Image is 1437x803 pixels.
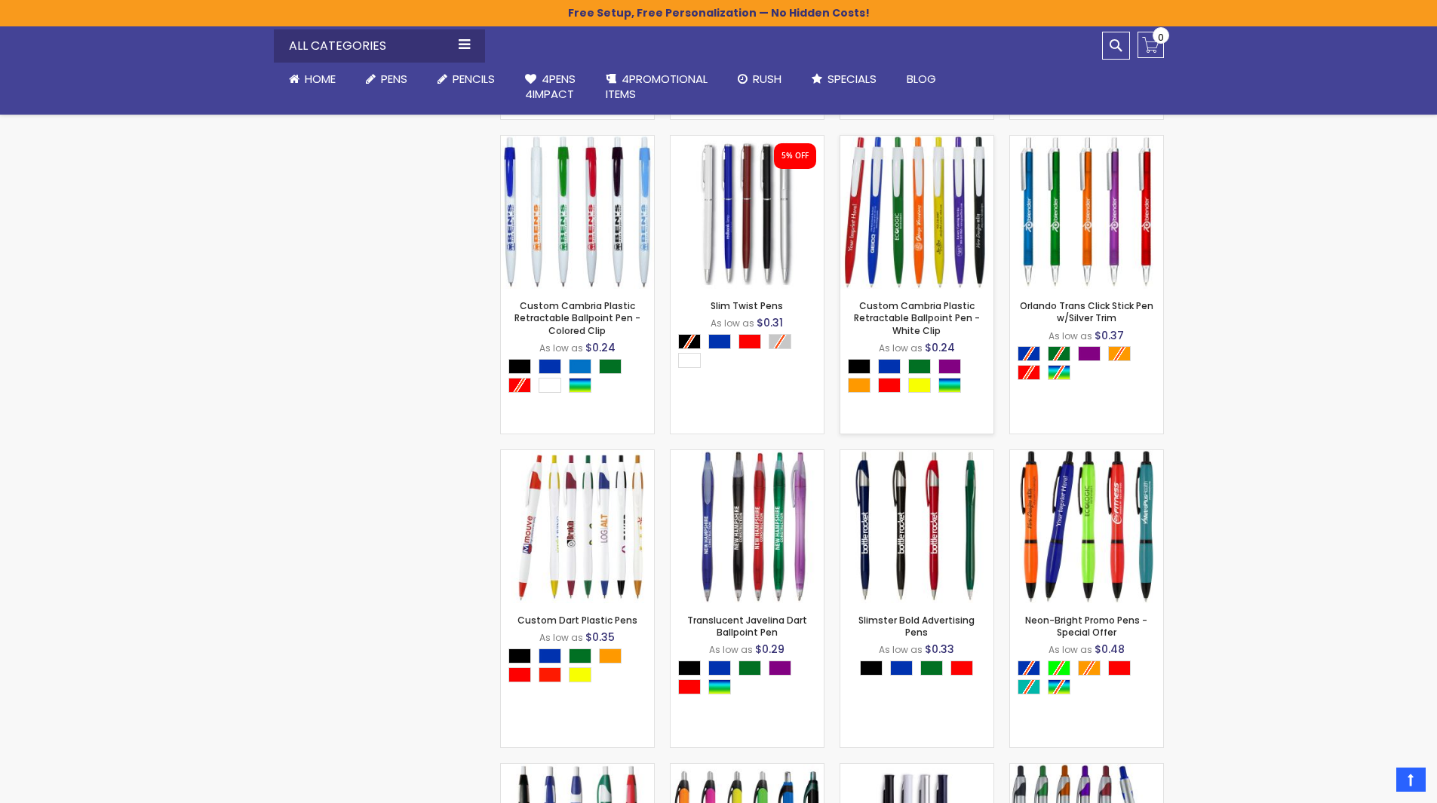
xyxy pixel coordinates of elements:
div: Select A Color [860,660,981,679]
span: $0.29 [755,642,785,657]
a: Solid Javelina Dart Pen - White [501,763,654,776]
div: Select A Color [1018,660,1163,698]
span: Blog [907,71,936,87]
a: Custom Dart Plastic Pens [501,449,654,462]
a: Slimster Bold Advertising Pens [840,449,993,462]
a: Custom Cambria Plastic Retractable Ballpoint Pen - Colored Clip [514,299,640,336]
a: Blog [892,63,951,96]
a: Specials [797,63,892,96]
div: Yellow [908,378,931,393]
div: Orange [599,648,622,664]
div: Blue [708,334,731,349]
div: Green [569,648,591,664]
a: Custom Cambria Plastic Retractable Ballpoint Pen - White Clip [854,299,980,336]
div: Green [738,660,761,676]
a: Custom Dart Plastic Pens [517,614,637,627]
div: Select A Color [1018,346,1163,384]
a: Neon-Bright Promo Pens - Special Offer [1025,614,1147,639]
span: Pens [381,71,407,87]
div: Purple [769,660,791,676]
span: Specials [828,71,877,87]
span: $0.24 [585,340,616,355]
div: White [539,378,561,393]
span: As low as [711,317,754,329]
div: Purple [938,359,961,374]
div: Green [920,660,943,676]
div: Blue [539,648,561,664]
a: Pencils [422,63,510,96]
img: Translucent Javelina Dart Ballpoint Pen [671,450,824,603]
img: Neon-Bright Promo Pens - Special Offer [1010,450,1163,603]
span: As low as [1049,329,1092,342]
div: Blue [890,660,913,676]
div: Assorted [708,679,731,694]
div: Black [848,359,870,374]
div: Bright Red [539,667,561,682]
div: Select A Color [678,334,824,372]
a: Slim Twist Pens [711,299,783,312]
a: Slim Twist Pens [671,135,824,148]
a: Slimster Bold Advertising Pens [858,614,975,639]
div: Select A Color [508,648,654,686]
div: Red [950,660,973,676]
span: Home [305,71,336,87]
div: Black [678,660,701,676]
div: Select A Color [678,660,824,698]
a: Custom Cambria Plastic Retractable Ballpoint Pen - White Clip [840,135,993,148]
span: Pencils [453,71,495,87]
a: 4PROMOTIONALITEMS [591,63,723,112]
a: Translucent Javelina Dart Ballpoint Pen [687,614,807,639]
a: Tropical Click Pen [671,763,824,776]
span: $0.24 [925,340,955,355]
div: Blue [708,660,731,676]
div: Assorted [569,378,591,393]
a: Translucent Javelina Dart Ballpoint Pen [671,449,824,462]
div: Black [508,648,531,664]
div: Blue Light [569,359,591,374]
span: 4Pens 4impact [525,71,576,102]
a: 4Pens4impact [510,63,591,112]
span: 0 [1158,30,1164,44]
div: Red [1108,660,1131,676]
a: Orlando Trans Click Stick Pen w/Silver Trim [1020,299,1153,324]
a: Angel Silver Twist Pens [840,763,993,776]
span: $0.37 [1095,328,1124,343]
img: Slimster Bold Advertising Pens [840,450,993,603]
span: $0.31 [757,315,783,330]
a: Home [274,63,351,96]
img: Custom Dart Plastic Pens [501,450,654,603]
div: White [678,353,701,368]
img: Orlando Trans Click Stick Pen w/Silver Trim [1010,136,1163,289]
div: Yellow [569,667,591,682]
span: As low as [879,342,923,354]
div: Orange [848,378,870,393]
a: 0 [1138,32,1164,58]
img: Custom Cambria Plastic Retractable Ballpoint Pen - White Clip [840,136,993,289]
div: Blue [539,359,561,374]
div: Purple [1078,346,1101,361]
div: Black [860,660,883,676]
div: Black [508,359,531,374]
img: Slim Twist Pens [671,136,824,289]
span: As low as [539,342,583,354]
a: Pens [351,63,422,96]
div: 5% OFF [781,151,809,161]
img: Custom Cambria Plastic Retractable Ballpoint Pen - Colored Clip [501,136,654,289]
span: 4PROMOTIONAL ITEMS [606,71,708,102]
div: Blue [878,359,901,374]
a: Neon-Bright Promo Pens - Special Offer [1010,449,1163,462]
div: All Categories [274,29,485,63]
div: Red [738,334,761,349]
div: Red [678,679,701,694]
span: $0.48 [1095,642,1125,657]
a: Orlando Trans Click Stick Pen w/Silver Trim [1010,135,1163,148]
a: Custom Cambria Plastic Retractable Ballpoint Pen - Colored Clip [501,135,654,148]
div: Assorted [938,378,961,393]
a: Slim Jen Silver Stylus [1010,763,1163,776]
span: As low as [879,643,923,656]
span: As low as [709,643,753,656]
a: Rush [723,63,797,96]
span: $0.33 [925,642,954,657]
div: Select A Color [848,359,993,397]
span: As low as [539,631,583,644]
